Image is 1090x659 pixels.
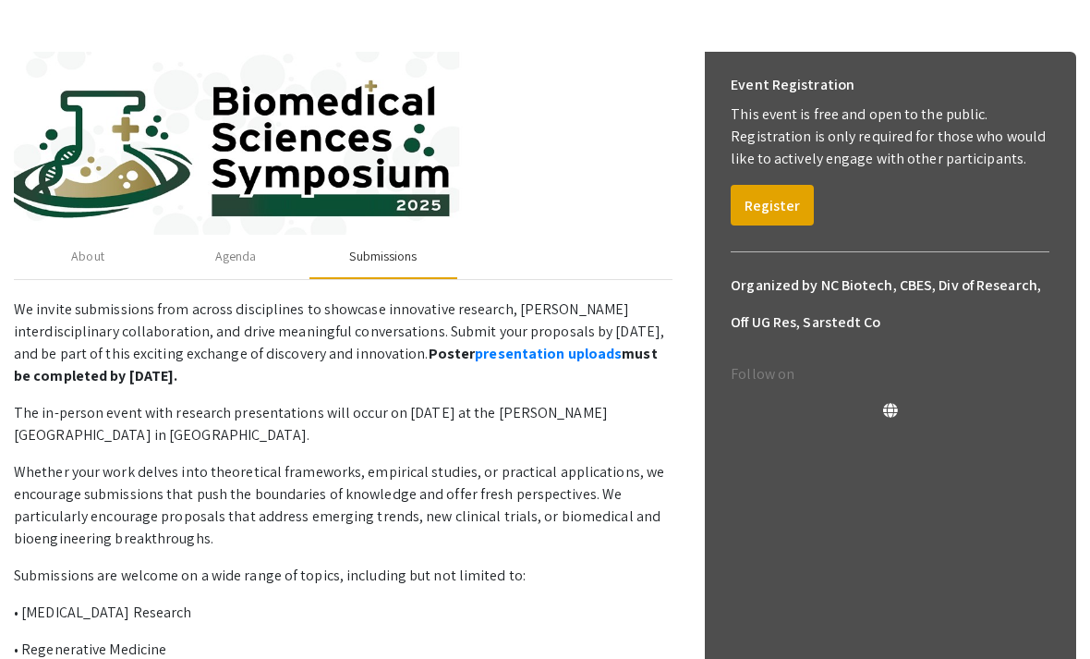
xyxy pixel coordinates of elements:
[731,104,1049,170] p: This event is free and open to the public. Registration is only required for those who would like...
[349,247,417,266] div: Submissions
[731,67,854,104] h6: Event Registration
[14,461,672,550] p: Whether your work delves into theoretical frameworks, empirical studies, or practical application...
[14,602,672,624] p: • [MEDICAL_DATA] Research
[475,344,622,363] a: presentation uploads
[14,344,658,385] strong: Poster must be completed by [DATE].
[731,185,814,226] button: Register
[14,565,672,587] p: Submissions are welcome on a wide range of topics, including but not limited to:
[71,247,104,266] div: About
[731,267,1049,341] h6: Organized by NC Biotech, CBES, Div of Research, Off UG Res, Sarstedt Co
[14,576,79,645] iframe: Chat
[215,247,257,266] div: Agenda
[14,52,672,235] img: c1384964-d4cf-4e9d-8fb0-60982fefffba.jpg
[14,299,672,387] p: We invite submissions from across disciplines to showcase innovative research, [PERSON_NAME] inte...
[731,363,1049,385] p: Follow on
[14,402,672,446] p: The in-person event with research presentations will occur on [DATE] at the [PERSON_NAME][GEOGRAP...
